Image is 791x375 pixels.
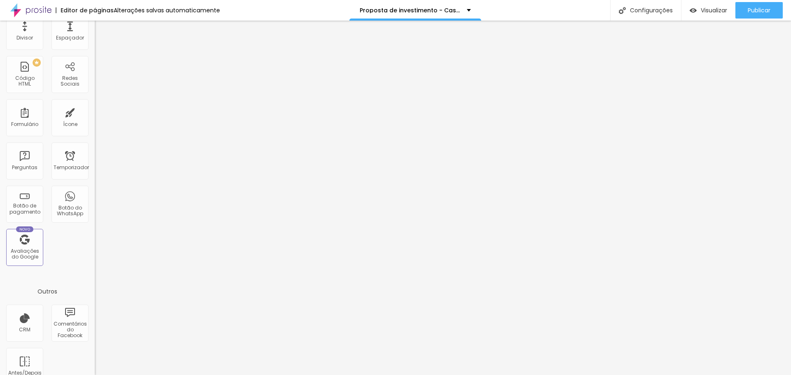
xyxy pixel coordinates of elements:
[19,326,30,333] font: CRM
[61,6,114,14] font: Editor de páginas
[56,34,84,41] font: Espaçador
[690,7,697,14] img: view-1.svg
[61,75,80,87] font: Redes Sociais
[54,164,89,171] font: Temporizador
[681,2,735,19] button: Visualizar
[95,21,791,375] iframe: Editor
[9,202,40,215] font: Botão de pagamento
[19,227,30,232] font: Novo
[54,320,87,339] font: Comentários do Facebook
[57,204,83,217] font: Botão do WhatsApp
[735,2,783,19] button: Publicar
[360,6,480,14] font: Proposta de investimento - Casamento
[12,164,37,171] font: Perguntas
[16,34,33,41] font: Divisor
[748,6,770,14] font: Publicar
[619,7,626,14] img: Ícone
[701,6,727,14] font: Visualizar
[63,121,77,128] font: Ícone
[11,247,39,260] font: Avaliações do Google
[114,6,220,14] font: Alterações salvas automaticamente
[630,6,673,14] font: Configurações
[37,287,57,296] font: Outros
[15,75,35,87] font: Código HTML
[11,121,38,128] font: Formulário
